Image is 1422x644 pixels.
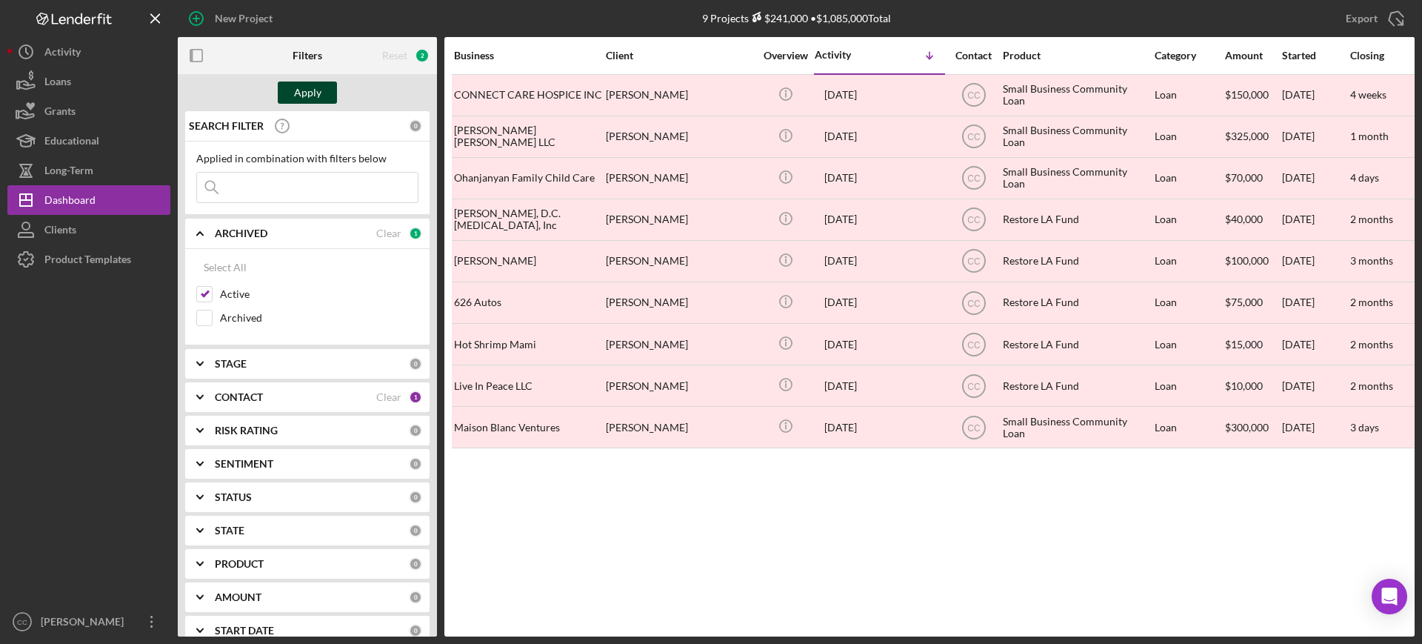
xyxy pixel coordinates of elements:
[454,242,602,281] div: [PERSON_NAME]
[204,253,247,282] div: Select All
[7,245,170,274] button: Product Templates
[44,156,93,189] div: Long-Term
[1350,338,1393,351] time: 2 months
[1003,283,1151,322] div: Restore LA Fund
[382,50,407,62] div: Reset
[376,228,401,239] div: Clear
[220,287,418,302] label: Active
[7,156,170,185] button: Long-Term
[454,366,602,405] div: Live In Peace LLC
[967,381,981,391] text: CC
[44,215,76,248] div: Clients
[44,67,71,100] div: Loans
[824,296,857,308] time: 2025-09-10 17:43
[409,424,422,437] div: 0
[1003,200,1151,239] div: Restore LA Fund
[1155,283,1224,322] div: Loan
[409,591,422,604] div: 0
[606,283,754,322] div: [PERSON_NAME]
[1003,76,1151,115] div: Small Business Community Loan
[215,491,252,503] b: STATUS
[1350,254,1393,267] time: 3 months
[409,391,422,404] div: 1
[1225,159,1281,198] div: $70,000
[409,491,422,504] div: 0
[7,67,170,96] button: Loans
[1155,159,1224,198] div: Loan
[1003,242,1151,281] div: Restore LA Fund
[409,624,422,637] div: 0
[7,126,170,156] button: Educational
[824,89,857,101] time: 2025-10-01 17:55
[294,82,321,104] div: Apply
[196,253,254,282] button: Select All
[44,96,76,130] div: Grants
[1282,366,1349,405] div: [DATE]
[1282,325,1349,364] div: [DATE]
[215,558,264,570] b: PRODUCT
[1282,242,1349,281] div: [DATE]
[215,391,263,403] b: CONTACT
[824,130,857,142] time: 2025-09-30 16:57
[1225,325,1281,364] div: $15,000
[606,76,754,115] div: [PERSON_NAME]
[454,408,602,447] div: Maison Blanc Ventures
[215,525,244,537] b: STATE
[215,358,247,370] b: STAGE
[1282,117,1349,156] div: [DATE]
[1372,579,1407,614] div: Open Intercom Messenger
[1225,76,1281,115] div: $150,000
[1003,117,1151,156] div: Small Business Community Loan
[278,82,337,104] button: Apply
[1225,50,1281,62] div: Amount
[215,625,274,637] b: START DATE
[967,90,981,101] text: CC
[1155,76,1224,115] div: Loan
[1155,242,1224,281] div: Loan
[409,557,422,571] div: 0
[1003,159,1151,198] div: Small Business Community Loan
[967,256,981,267] text: CC
[824,213,857,225] time: 2025-09-17 23:15
[606,159,754,198] div: [PERSON_NAME]
[1155,325,1224,364] div: Loan
[967,298,981,308] text: CC
[293,50,322,62] b: Filters
[409,227,422,240] div: 1
[454,200,602,239] div: [PERSON_NAME], D.C. [MEDICAL_DATA], Inc
[454,159,602,198] div: Ohanjanyan Family Child Care
[415,48,430,63] div: 2
[1155,366,1224,405] div: Loan
[1350,130,1389,142] time: 1 month
[606,366,754,405] div: [PERSON_NAME]
[44,126,99,159] div: Educational
[1282,50,1349,62] div: Started
[1282,76,1349,115] div: [DATE]
[7,37,170,67] button: Activity
[454,283,602,322] div: 626 Autos
[454,325,602,364] div: Hot Shrimp Mami
[454,117,602,156] div: [PERSON_NAME] [PERSON_NAME] LLC
[1350,296,1393,308] time: 2 months
[196,153,418,165] div: Applied in combination with filters below
[749,12,808,24] div: $241,000
[178,4,287,33] button: New Project
[758,50,813,62] div: Overview
[44,185,96,219] div: Dashboard
[1155,117,1224,156] div: Loan
[454,76,602,115] div: CONNECT CARE HOSPICE INC
[1350,421,1379,434] time: 3 days
[606,325,754,364] div: [PERSON_NAME]
[967,422,981,433] text: CC
[7,215,170,245] a: Clients
[1155,408,1224,447] div: Loan
[606,200,754,239] div: [PERSON_NAME]
[44,245,131,278] div: Product Templates
[1225,408,1281,447] div: $300,000
[606,117,754,156] div: [PERSON_NAME]
[215,228,267,239] b: ARCHIVED
[1331,4,1415,33] button: Export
